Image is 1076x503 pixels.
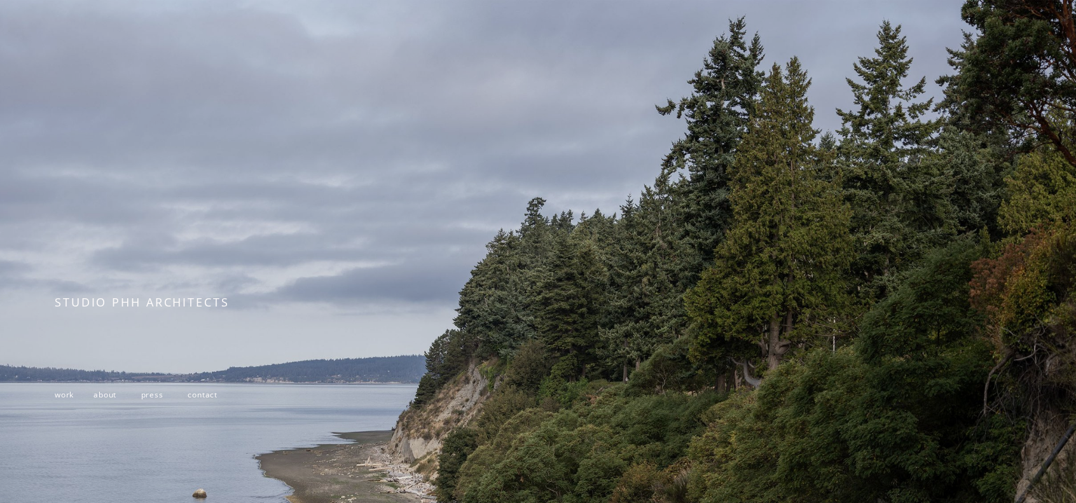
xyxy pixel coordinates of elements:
a: press [141,389,163,400]
a: contact [188,389,217,400]
a: work [55,389,74,400]
a: about [93,389,116,400]
span: STUDIO PHH ARCHITECTS [55,294,230,310]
